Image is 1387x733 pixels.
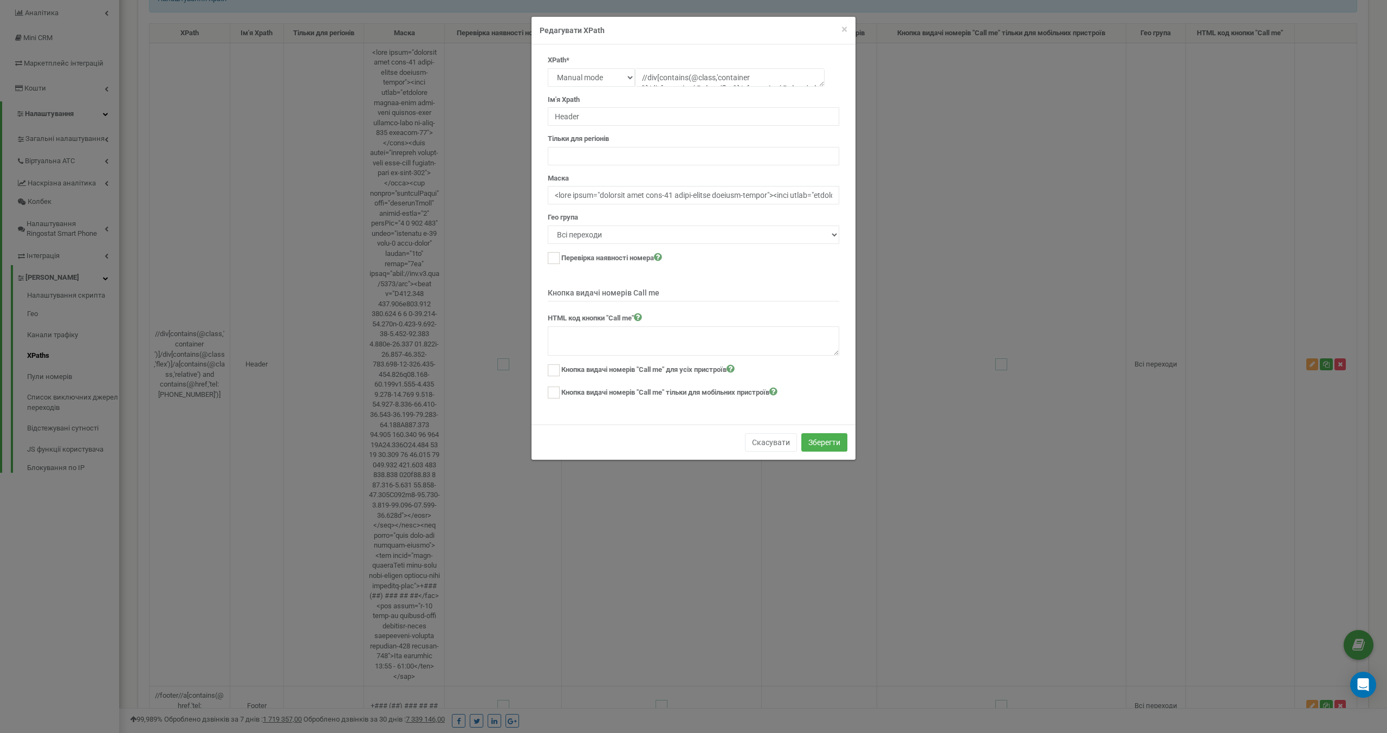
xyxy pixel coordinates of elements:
[548,95,580,105] label: Ім'я Xpath
[561,387,777,398] label: Кнопка видачі номерів "Call me" тільки для мобільних пристроїв
[745,433,797,452] button: Скасувати
[548,213,578,223] label: Гео група
[548,287,839,301] p: Кнопка видачі номерів Call me
[561,252,662,263] label: Перевірка наявності номера
[548,173,569,184] label: Маска
[548,186,839,204] input: (###)-###-##-##-##
[635,68,825,87] textarea: //div[contains(@class,'container ')]/div[contains(@class,'flex')]/a[contains(@class,'relative') a...
[548,312,642,324] label: HTML код кнопки "Call me"
[540,25,847,36] h4: Редагувати XPath
[548,55,569,66] label: XPath*
[1350,672,1376,698] div: Open Intercom Messenger
[548,134,609,144] label: Тільки для регіонів
[841,23,847,36] span: ×
[561,364,735,375] label: Кнопка видачі номерів "Call me" для усіх пристроїв
[801,433,847,452] button: Зберегти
